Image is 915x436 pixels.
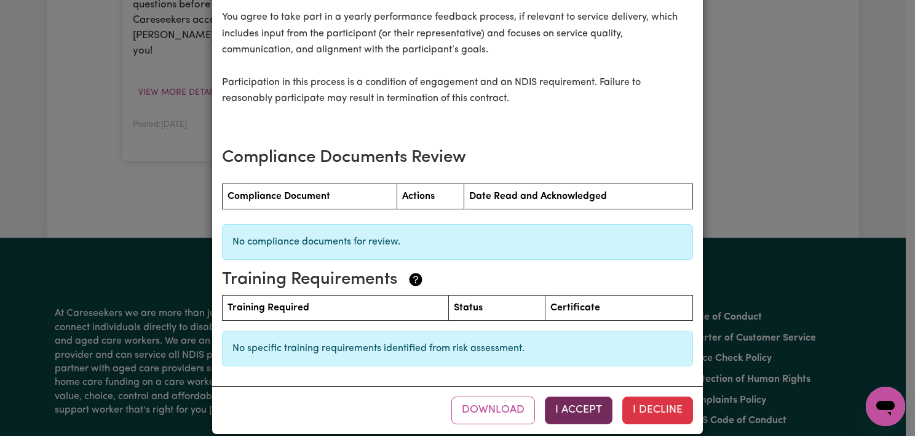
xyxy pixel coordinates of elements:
th: Date Read and Acknowledged [464,184,692,209]
button: Download contract [451,397,535,424]
button: Decline the contract terms [622,397,693,424]
h3: Compliance Documents Review [222,148,693,169]
th: Status [448,296,545,321]
th: Certificate [545,296,692,321]
th: Actions [397,184,464,209]
button: Accept the contract terms [545,397,612,424]
iframe: Button to launch messaging window [866,387,905,426]
div: No specific training requirements identified from risk assessment. [222,331,693,366]
th: Training Required [223,296,449,321]
div: No compliance documents for review. [222,224,693,260]
th: Compliance Document [223,184,397,209]
h3: Training Requirements [222,270,683,291]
